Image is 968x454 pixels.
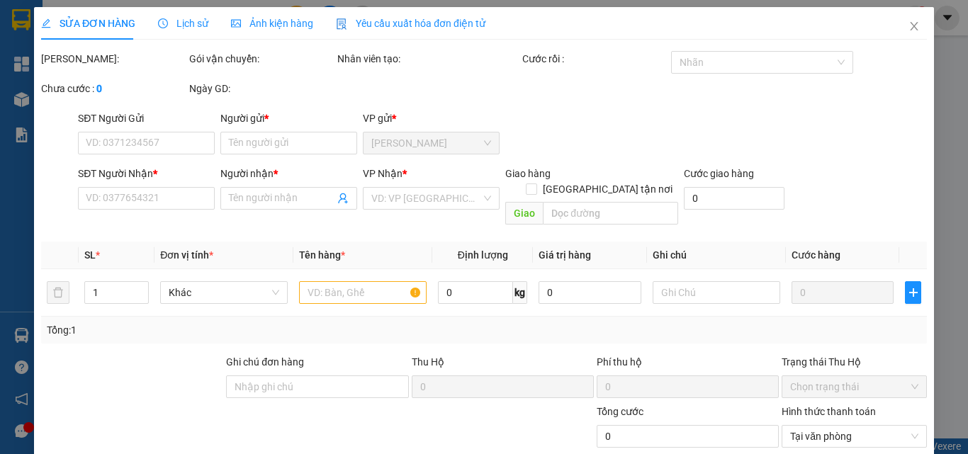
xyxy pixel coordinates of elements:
[41,18,51,28] span: edit
[220,110,357,126] div: Người gửi
[189,51,334,67] div: Gói vận chuyển:
[337,193,349,204] span: user-add
[536,181,677,197] span: [GEOGRAPHIC_DATA] tận nơi
[96,83,102,94] b: 0
[371,132,491,154] span: Cao Tốc
[908,21,920,32] span: close
[653,281,780,304] input: Ghi Chú
[683,168,753,179] label: Cước giao hàng
[782,354,927,370] div: Trạng thái Thu Hộ
[683,187,784,210] input: Cước giao hàng
[47,281,69,304] button: delete
[782,406,876,417] label: Hình thức thanh toán
[522,51,668,67] div: Cước rồi :
[231,18,241,28] span: picture
[84,249,96,261] span: SL
[231,18,313,29] span: Ảnh kiện hàng
[226,356,304,368] label: Ghi chú đơn hàng
[158,18,168,28] span: clock-circle
[513,281,527,304] span: kg
[160,249,213,261] span: Đơn vị tính
[158,18,208,29] span: Lịch sử
[299,281,427,304] input: VD: Bàn, Ghế
[169,282,279,303] span: Khác
[894,7,934,47] button: Close
[363,168,403,179] span: VP Nhận
[905,281,921,304] button: plus
[792,281,894,304] input: 0
[790,426,918,447] span: Tại văn phòng
[78,110,215,126] div: SĐT Người Gửi
[299,249,345,261] span: Tên hàng
[47,322,375,338] div: Tổng: 1
[41,81,186,96] div: Chưa cước :
[792,249,840,261] span: Cước hàng
[226,375,408,398] input: Ghi chú đơn hàng
[906,287,921,298] span: plus
[539,249,591,261] span: Giá trị hàng
[543,202,677,225] input: Dọc đường
[41,51,186,67] div: [PERSON_NAME]:
[78,166,215,181] div: SĐT Người Nhận
[337,51,519,67] div: Nhân viên tạo:
[411,356,444,368] span: Thu Hộ
[790,376,918,397] span: Chọn trạng thái
[597,354,779,375] div: Phí thu hộ
[41,18,135,29] span: SỬA ĐƠN HÀNG
[597,406,643,417] span: Tổng cước
[505,202,543,225] span: Giao
[363,110,500,126] div: VP gửi
[336,18,347,30] img: icon
[336,18,485,29] span: Yêu cầu xuất hóa đơn điện tử
[189,81,334,96] div: Ngày GD:
[220,166,357,181] div: Người nhận
[647,242,786,269] th: Ghi chú
[505,168,551,179] span: Giao hàng
[457,249,507,261] span: Định lượng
